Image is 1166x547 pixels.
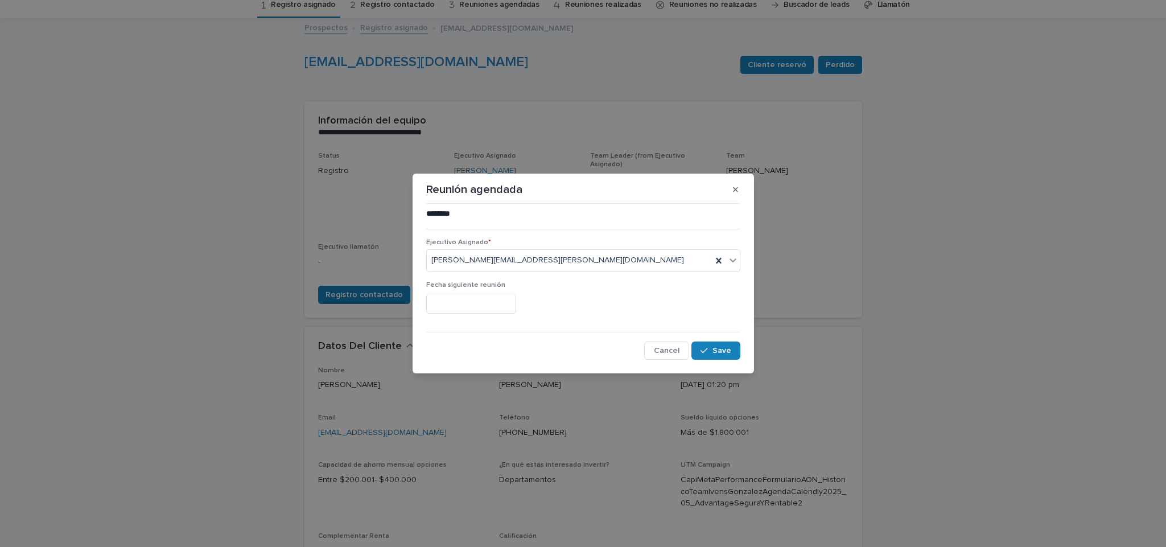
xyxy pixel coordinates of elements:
span: Ejecutivo Asignado [426,239,491,246]
button: Cancel [644,342,689,360]
span: Cancel [654,347,679,355]
span: Fecha siguiente reunión [426,282,505,289]
p: Reunión agendada [426,183,522,196]
span: [PERSON_NAME][EMAIL_ADDRESS][PERSON_NAME][DOMAIN_NAME] [431,254,684,266]
button: Save [691,342,740,360]
span: Save [712,347,731,355]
